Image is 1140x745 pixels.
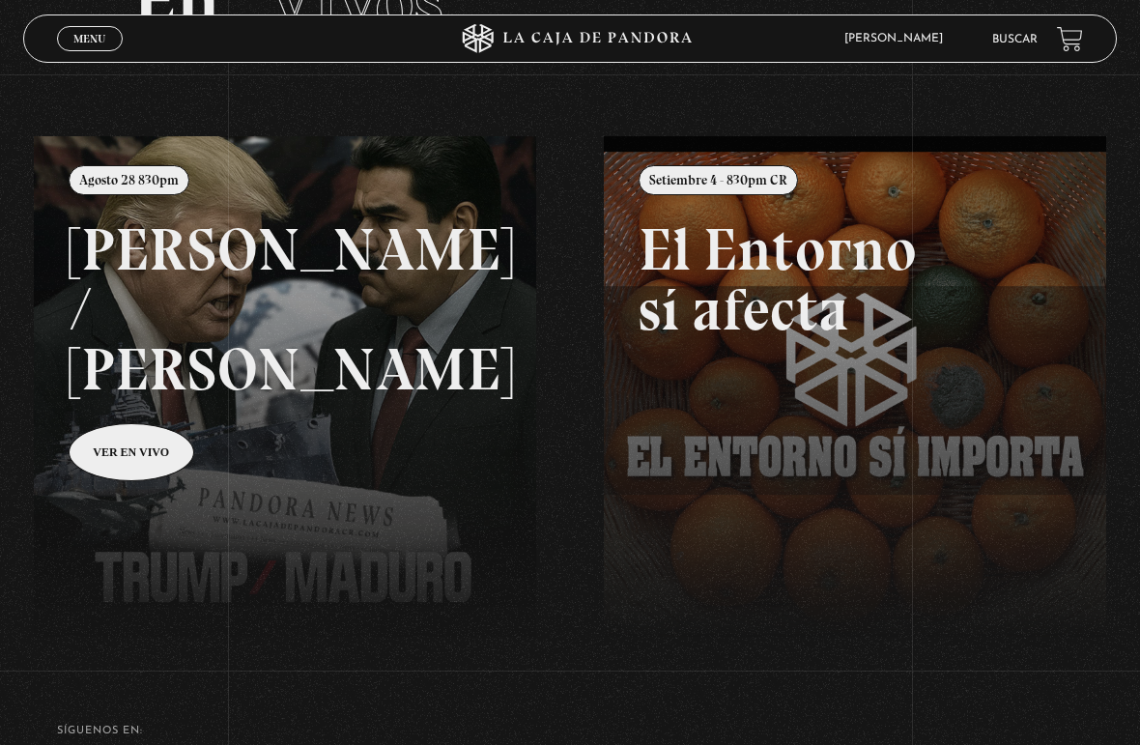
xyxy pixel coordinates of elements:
[68,49,113,63] span: Cerrar
[1057,26,1083,52] a: View your shopping cart
[57,726,1083,736] h4: SÍguenos en:
[992,34,1038,45] a: Buscar
[835,33,962,44] span: [PERSON_NAME]
[73,33,105,44] span: Menu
